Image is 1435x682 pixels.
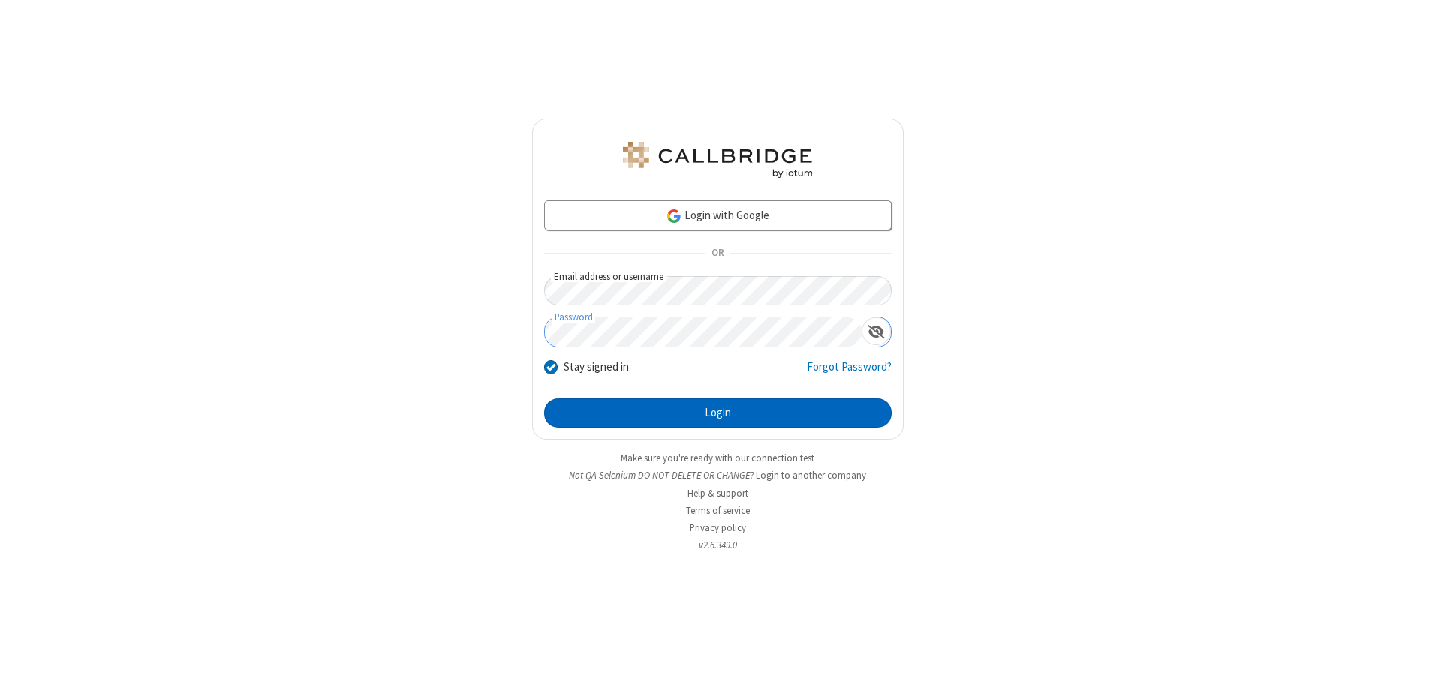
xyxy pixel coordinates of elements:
div: Show password [862,317,891,345]
a: Help & support [687,487,748,500]
a: Login with Google [544,200,892,230]
a: Forgot Password? [807,359,892,387]
input: Email address or username [544,276,892,305]
a: Privacy policy [690,521,746,534]
img: google-icon.png [666,208,682,224]
a: Make sure you're ready with our connection test [621,452,814,464]
span: OR [705,243,730,264]
img: QA Selenium DO NOT DELETE OR CHANGE [620,142,815,178]
label: Stay signed in [564,359,629,376]
input: Password [545,317,862,347]
li: Not QA Selenium DO NOT DELETE OR CHANGE? [532,468,904,482]
button: Login to another company [756,468,866,482]
li: v2.6.349.0 [532,538,904,552]
button: Login [544,398,892,428]
a: Terms of service [686,504,750,517]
